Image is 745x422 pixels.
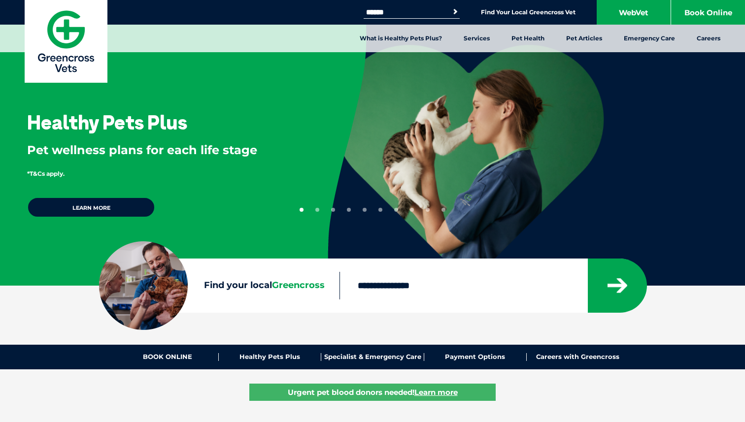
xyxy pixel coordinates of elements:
[527,353,629,361] a: Careers with Greencross
[686,25,731,52] a: Careers
[450,7,460,17] button: Search
[300,208,304,212] button: 1 of 10
[321,353,424,361] a: Specialist & Emergency Care
[331,208,335,212] button: 3 of 10
[249,384,496,401] a: Urgent pet blood donors needed!Learn more
[426,208,430,212] button: 9 of 10
[394,208,398,212] button: 7 of 10
[414,388,458,397] u: Learn more
[555,25,613,52] a: Pet Articles
[481,8,576,16] a: Find Your Local Greencross Vet
[378,208,382,212] button: 6 of 10
[424,353,527,361] a: Payment Options
[441,208,445,212] button: 10 of 10
[410,208,414,212] button: 8 of 10
[347,208,351,212] button: 4 of 10
[363,208,367,212] button: 5 of 10
[453,25,501,52] a: Services
[27,112,187,132] h3: Healthy Pets Plus
[27,197,155,218] a: Learn more
[27,142,296,159] p: Pet wellness plans for each life stage
[349,25,453,52] a: What is Healthy Pets Plus?
[116,353,219,361] a: BOOK ONLINE
[613,25,686,52] a: Emergency Care
[99,278,339,293] label: Find your local
[501,25,555,52] a: Pet Health
[315,208,319,212] button: 2 of 10
[272,280,325,291] span: Greencross
[27,170,65,177] span: *T&Cs apply.
[219,353,321,361] a: Healthy Pets Plus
